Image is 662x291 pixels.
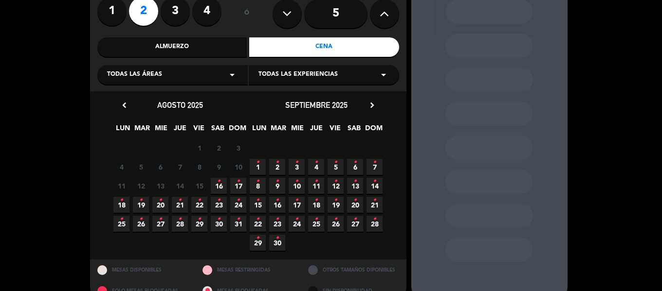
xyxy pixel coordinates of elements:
i: • [353,211,357,227]
i: • [353,154,357,170]
span: 23 [211,197,227,213]
i: • [276,211,279,227]
span: MAR [134,122,150,138]
span: 29 [191,216,207,232]
i: • [373,154,376,170]
span: 22 [191,197,207,213]
i: • [276,192,279,208]
i: • [295,173,298,189]
span: MAR [270,122,286,138]
i: • [120,192,123,208]
span: 24 [230,197,246,213]
i: • [237,173,240,189]
i: • [159,192,162,208]
span: DOM [365,122,381,138]
span: VIE [327,122,343,138]
span: 15 [250,197,266,213]
i: • [198,192,201,208]
span: 2 [211,140,227,156]
span: 11 [113,178,129,194]
span: 8 [191,159,207,175]
i: • [237,192,240,208]
div: OTROS TAMAÑOS DIPONIBLES [301,259,406,280]
span: 19 [328,197,344,213]
div: Almuerzo [97,37,247,57]
div: MESAS RESTRINGIDAS [195,259,301,280]
span: 16 [211,178,227,194]
span: agosto 2025 [157,100,203,110]
span: 11 [308,178,324,194]
i: • [276,230,279,246]
span: 27 [347,216,363,232]
i: • [198,211,201,227]
i: • [256,154,259,170]
span: 10 [289,178,305,194]
span: 17 [230,178,246,194]
i: arrow_drop_down [226,69,238,81]
span: VIE [191,122,207,138]
i: chevron_right [367,100,377,110]
span: 1 [250,159,266,175]
span: 14 [367,178,383,194]
i: • [314,173,318,189]
i: • [256,192,259,208]
i: chevron_left [119,100,129,110]
span: 10 [230,159,246,175]
span: 7 [367,159,383,175]
span: SAB [210,122,226,138]
span: 6 [152,159,168,175]
span: LUN [115,122,131,138]
span: 18 [113,197,129,213]
i: • [276,173,279,189]
i: • [256,230,259,246]
span: 9 [211,159,227,175]
i: arrow_drop_down [378,69,389,81]
span: 3 [230,140,246,156]
i: • [178,192,182,208]
i: • [314,211,318,227]
span: 1 [191,140,207,156]
span: 18 [308,197,324,213]
span: MIE [289,122,305,138]
i: • [334,211,337,227]
span: septiembre 2025 [285,100,348,110]
span: 4 [113,159,129,175]
span: Todas las experiencias [258,70,338,80]
i: • [139,211,143,227]
span: 27 [152,216,168,232]
span: 9 [269,178,285,194]
i: • [334,173,337,189]
i: • [353,173,357,189]
i: • [295,211,298,227]
span: 12 [328,178,344,194]
span: 20 [152,197,168,213]
span: 13 [347,178,363,194]
span: 5 [328,159,344,175]
i: • [373,211,376,227]
span: 30 [269,235,285,251]
span: 22 [250,216,266,232]
span: 5 [133,159,149,175]
span: SAB [346,122,362,138]
span: 24 [289,216,305,232]
span: 28 [172,216,188,232]
span: 12 [133,178,149,194]
i: • [217,211,221,227]
i: • [159,211,162,227]
span: 19 [133,197,149,213]
i: • [120,211,123,227]
span: 21 [172,197,188,213]
i: • [295,154,298,170]
i: • [373,173,376,189]
i: • [178,211,182,227]
span: 7 [172,159,188,175]
span: 21 [367,197,383,213]
span: 28 [367,216,383,232]
span: 25 [308,216,324,232]
i: • [217,192,221,208]
span: DOM [229,122,245,138]
span: 25 [113,216,129,232]
span: 15 [191,178,207,194]
span: 31 [230,216,246,232]
span: 30 [211,216,227,232]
